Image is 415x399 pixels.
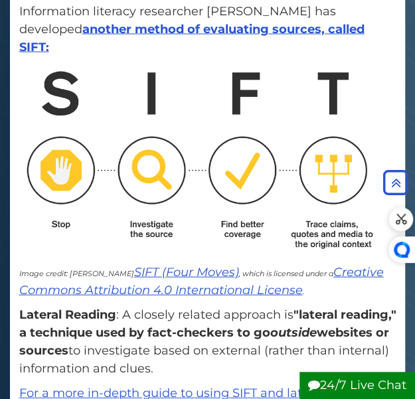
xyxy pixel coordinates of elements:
em: outside [270,325,317,339]
a: Back to Top [380,175,412,190]
button: 24/7 Live Chat [299,372,415,399]
p: Information literacy researcher [PERSON_NAME] has developed [19,2,396,56]
a: another method of evaluating sources, called SIFT: [19,21,365,54]
em: Image credit: [PERSON_NAME] , which is licensed under a . [19,268,384,295]
strong: Lateral Reading [19,307,116,321]
a: SIFT (Four Moves) [134,264,239,279]
p: : A closely related approach is to investigate based on external (rather than internal) informati... [19,305,396,377]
